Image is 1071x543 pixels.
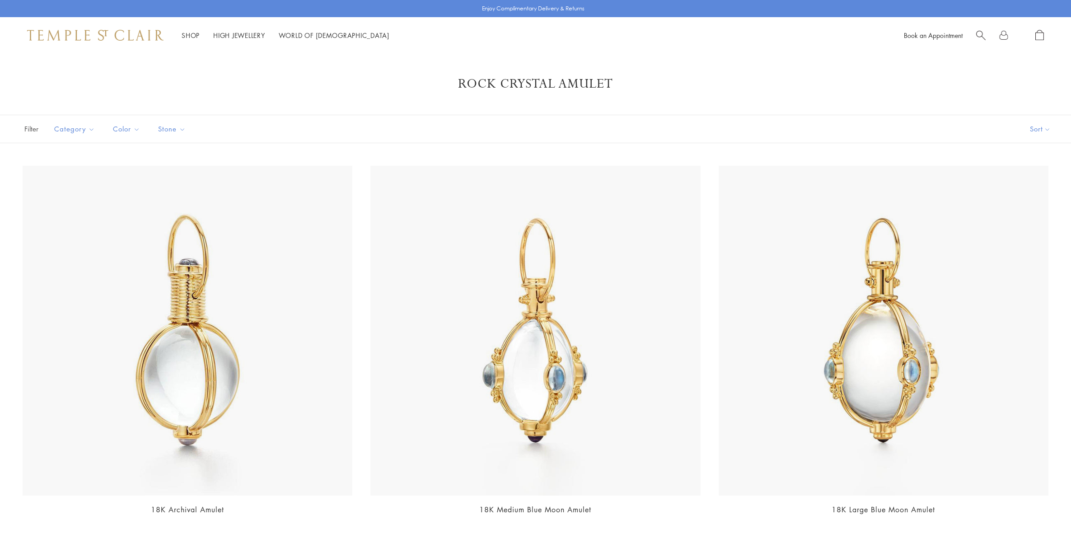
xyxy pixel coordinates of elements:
[832,505,935,515] a: 18K Large Blue Moon Amulet
[904,31,963,40] a: Book an Appointment
[182,30,389,41] nav: Main navigation
[50,123,102,135] span: Category
[479,505,591,515] a: 18K Medium Blue Moon Amulet
[23,166,352,496] img: 18K Archival Amulet
[151,505,224,515] a: 18K Archival Amulet
[482,4,585,13] p: Enjoy Complimentary Delivery & Returns
[154,123,192,135] span: Stone
[36,76,1035,92] h1: Rock Crystal Amulet
[182,31,200,40] a: ShopShop
[1035,30,1044,41] a: Open Shopping Bag
[370,166,700,496] img: P54801-E18BM
[151,119,192,139] button: Stone
[106,119,147,139] button: Color
[47,119,102,139] button: Category
[108,123,147,135] span: Color
[719,166,1048,496] img: P54801-E18BM
[27,30,164,41] img: Temple St. Clair
[976,30,986,41] a: Search
[279,31,389,40] a: World of [DEMOGRAPHIC_DATA]World of [DEMOGRAPHIC_DATA]
[213,31,265,40] a: High JewelleryHigh Jewellery
[1010,115,1071,143] button: Show sort by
